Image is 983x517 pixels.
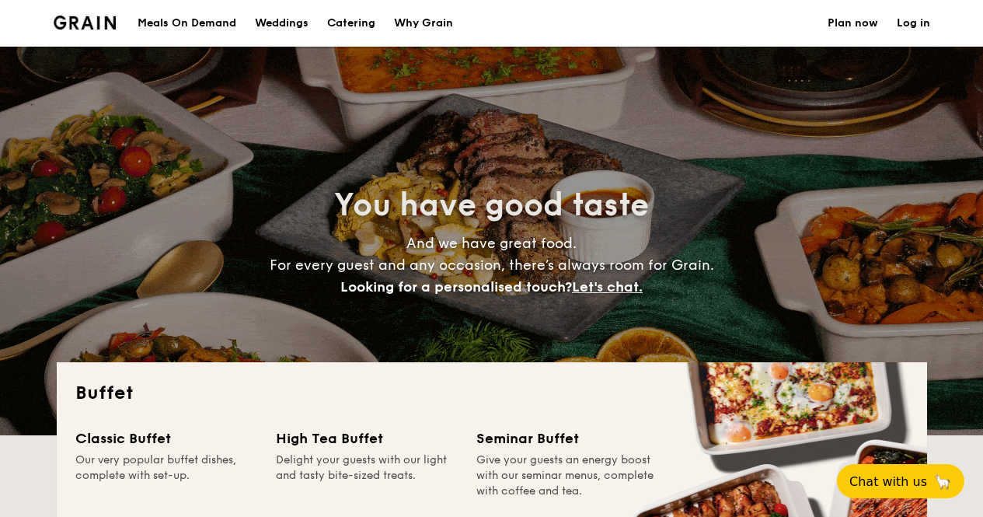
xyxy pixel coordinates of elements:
span: You have good taste [334,187,649,224]
a: Logotype [54,16,117,30]
h2: Buffet [75,381,908,406]
span: Chat with us [849,474,927,489]
div: Seminar Buffet [476,428,658,449]
div: High Tea Buffet [276,428,458,449]
div: Classic Buffet [75,428,257,449]
span: 🦙 [933,473,952,491]
div: Delight your guests with our light and tasty bite-sized treats. [276,452,458,499]
div: Our very popular buffet dishes, complete with set-up. [75,452,257,499]
img: Grain [54,16,117,30]
span: Let's chat. [572,278,643,295]
span: Looking for a personalised touch? [340,278,572,295]
span: And we have great food. For every guest and any occasion, there’s always room for Grain. [270,235,714,295]
button: Chat with us🦙 [837,464,964,498]
div: Give your guests an energy boost with our seminar menus, complete with coffee and tea. [476,452,658,499]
